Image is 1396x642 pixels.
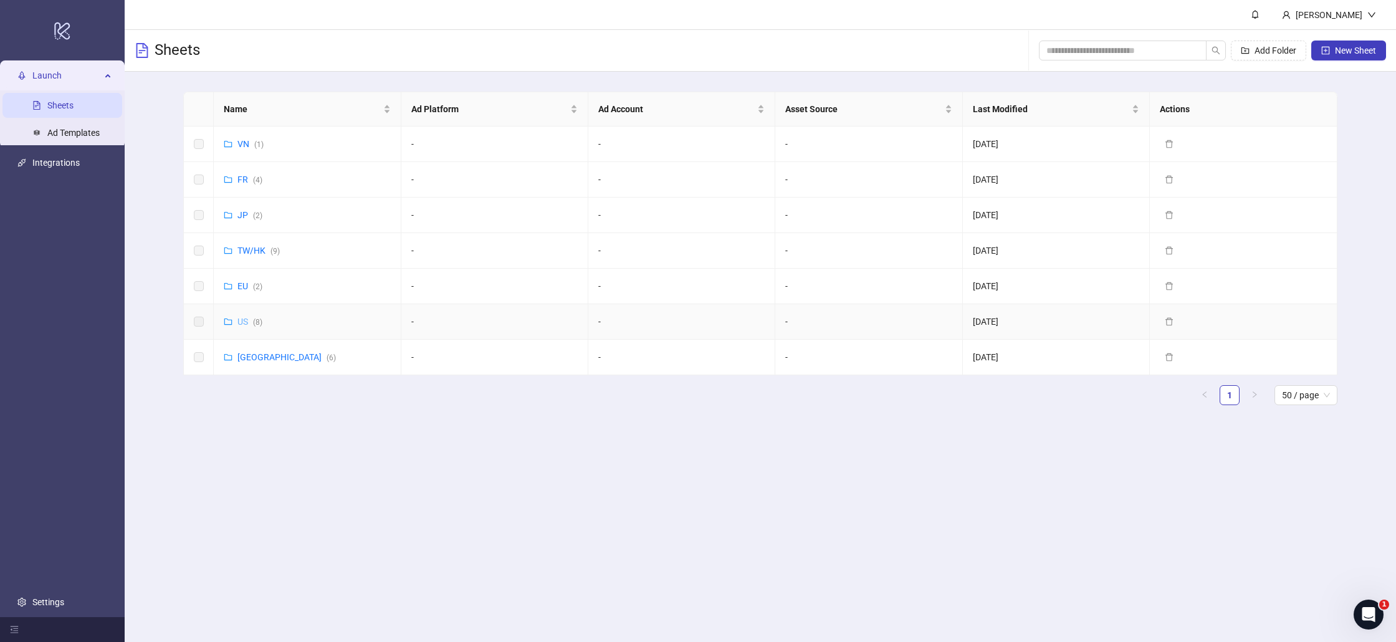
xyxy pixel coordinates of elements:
td: - [401,269,588,304]
span: menu-fold [10,625,19,634]
td: - [588,198,775,233]
a: Settings [32,597,64,607]
span: Add Folder [1255,46,1296,55]
span: bell [1251,10,1260,19]
a: 1 [1220,386,1239,405]
th: Asset Source [775,92,962,127]
span: ( 9 ) [270,247,280,256]
td: - [775,233,962,269]
td: [DATE] [963,340,1150,375]
div: Page Size [1274,385,1337,405]
span: right [1251,391,1258,398]
span: folder [224,211,232,219]
td: - [588,233,775,269]
td: - [401,233,588,269]
button: right [1245,385,1265,405]
span: ( 2 ) [253,282,262,291]
button: left [1195,385,1215,405]
span: Launch [32,63,101,88]
span: delete [1165,211,1174,219]
th: Name [214,92,401,127]
a: FR(4) [237,175,262,184]
td: - [401,340,588,375]
td: - [775,304,962,340]
td: - [588,304,775,340]
span: plus-square [1321,46,1330,55]
a: Ad Templates [47,128,100,138]
span: ( 8 ) [253,318,262,327]
span: folder [224,175,232,184]
span: Last Modified [973,102,1129,116]
button: New Sheet [1311,41,1386,60]
span: down [1367,11,1376,19]
td: - [401,304,588,340]
span: left [1201,391,1208,398]
button: Add Folder [1231,41,1306,60]
a: Sheets [47,100,74,110]
a: TW/HK(9) [237,246,280,256]
td: [DATE] [963,162,1150,198]
td: [DATE] [963,198,1150,233]
td: [DATE] [963,127,1150,162]
span: Asset Source [785,102,942,116]
td: - [401,127,588,162]
th: Actions [1150,92,1337,127]
span: folder [224,140,232,148]
span: folder [224,353,232,362]
span: folder [224,317,232,326]
span: Ad Platform [411,102,568,116]
span: ( 6 ) [327,353,336,362]
iframe: Intercom live chat [1354,600,1384,630]
h3: Sheets [155,41,200,60]
a: US(8) [237,317,262,327]
span: folder-add [1241,46,1250,55]
td: - [401,198,588,233]
th: Last Modified [963,92,1150,127]
td: [DATE] [963,304,1150,340]
span: rocket [17,71,26,80]
span: delete [1165,353,1174,362]
span: 1 [1379,600,1389,610]
span: ( 1 ) [254,140,264,149]
span: user [1282,11,1291,19]
td: [DATE] [963,269,1150,304]
span: delete [1165,282,1174,290]
div: [PERSON_NAME] [1291,8,1367,22]
td: - [775,340,962,375]
td: - [588,269,775,304]
a: Integrations [32,158,80,168]
span: ( 2 ) [253,211,262,220]
td: - [401,162,588,198]
a: [GEOGRAPHIC_DATA](6) [237,352,336,362]
td: - [775,162,962,198]
span: delete [1165,175,1174,184]
td: - [775,198,962,233]
span: Ad Account [598,102,755,116]
td: - [775,127,962,162]
td: - [588,162,775,198]
span: file-text [135,43,150,58]
span: delete [1165,246,1174,255]
span: folder [224,282,232,290]
a: EU(2) [237,281,262,291]
th: Ad Account [588,92,775,127]
a: VN(1) [237,139,264,149]
span: 50 / page [1282,386,1330,405]
span: delete [1165,140,1174,148]
span: delete [1165,317,1174,326]
span: ( 4 ) [253,176,262,184]
th: Ad Platform [401,92,588,127]
td: - [775,269,962,304]
td: - [588,340,775,375]
td: - [588,127,775,162]
span: search [1212,46,1220,55]
td: [DATE] [963,233,1150,269]
span: Name [224,102,380,116]
a: JP(2) [237,210,262,220]
li: Next Page [1245,385,1265,405]
li: 1 [1220,385,1240,405]
li: Previous Page [1195,385,1215,405]
span: New Sheet [1335,46,1376,55]
span: folder [224,246,232,255]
